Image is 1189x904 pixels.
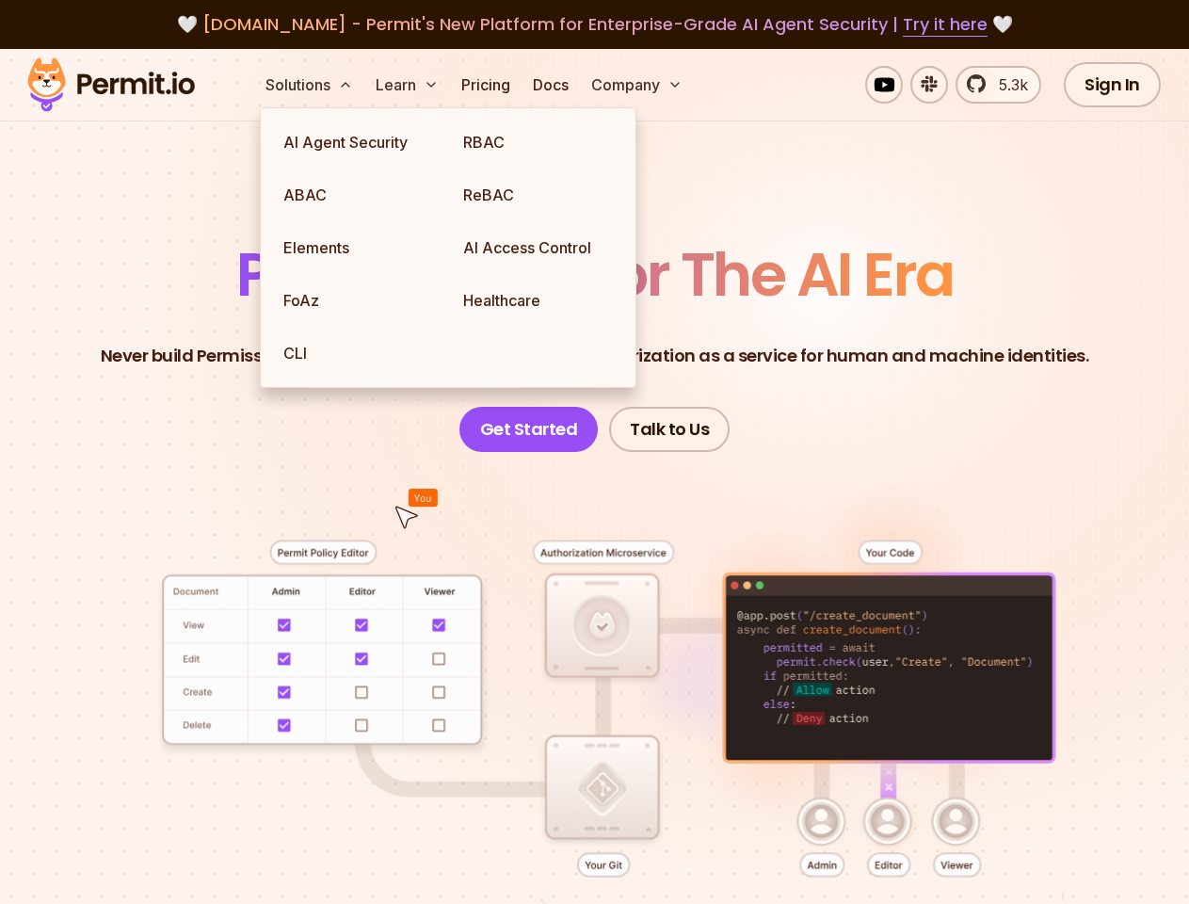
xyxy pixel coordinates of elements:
a: AI Access Control [448,221,628,274]
a: ReBAC [448,169,628,221]
a: Talk to Us [609,407,730,452]
a: Try it here [903,12,988,37]
img: Permit logo [19,53,203,117]
span: Permissions for The AI Era [236,233,954,316]
a: Docs [525,66,576,104]
p: Never build Permissions again. Zero-latency fine-grained authorization as a service for human and... [101,343,1089,369]
button: Solutions [258,66,361,104]
a: FoAz [268,274,448,327]
div: 🤍 🤍 [45,11,1144,38]
span: 5.3k [988,73,1028,96]
a: Sign In [1064,62,1161,107]
button: Learn [368,66,446,104]
a: AI Agent Security [268,116,448,169]
a: Get Started [459,407,599,452]
a: RBAC [448,116,628,169]
button: Company [584,66,690,104]
a: Pricing [454,66,518,104]
a: ABAC [268,169,448,221]
a: 5.3k [956,66,1041,104]
a: Healthcare [448,274,628,327]
a: CLI [268,327,448,379]
span: [DOMAIN_NAME] - Permit's New Platform for Enterprise-Grade AI Agent Security | [202,12,988,36]
a: Elements [268,221,448,274]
